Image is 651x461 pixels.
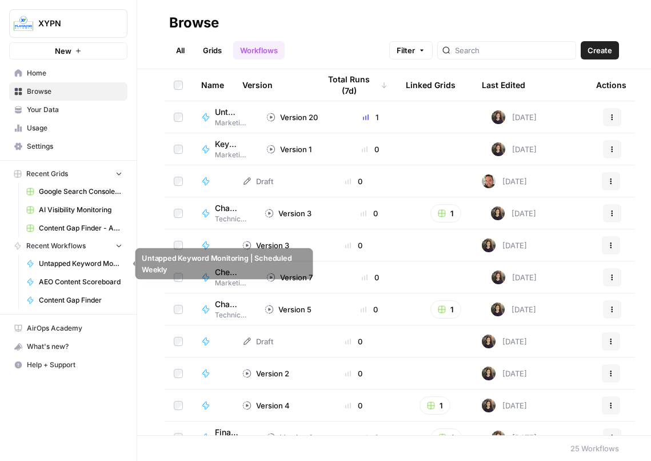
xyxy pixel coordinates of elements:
img: si2jdu9bmb2f73rxc0ps2jaykwjj [492,142,505,156]
div: Version 5 [265,304,311,315]
span: XYPN [38,18,107,29]
a: Untitled [201,336,224,347]
div: 0 [338,304,401,315]
img: si2jdu9bmb2f73rxc0ps2jaykwjj [482,399,496,412]
span: Technical SEO Tasks [215,214,246,224]
div: [DATE] [492,271,537,284]
div: Draft [242,336,273,347]
img: si2jdu9bmb2f73rxc0ps2jaykwjj [482,239,496,252]
a: All [169,41,191,59]
div: Version 3 [265,208,311,219]
a: AEO Content Scoreboard [21,273,127,291]
div: 0 [340,144,402,155]
span: AirOps Academy [27,323,122,333]
span: Technical SEO Tasks [215,310,246,320]
button: Filter [389,41,433,59]
div: Version 20 [266,112,318,123]
a: Content Gap Finder - Articles We Haven't Covered [21,219,127,237]
div: [DATE] [482,239,527,252]
button: Create [581,41,619,59]
button: New [9,42,127,59]
a: Save as Doc to Google Drive [201,400,224,411]
a: AI Visibility Monitoring [21,201,127,219]
span: Your Data [27,105,122,115]
a: Google Search Console - [URL][DOMAIN_NAME] [21,182,127,201]
a: Usage [9,119,127,137]
span: Content Gap Finder - Articles We Haven't Covered [39,223,122,233]
div: 1 [340,112,402,123]
div: [DATE] [482,399,527,412]
div: 25 Workflows [570,443,619,454]
a: Home [9,64,127,82]
span: Untapped Keyword Monitoring | Scheduled Weekly [39,259,122,269]
a: Your Data [9,101,127,119]
div: 0 [320,240,388,251]
div: Linked Grids [406,69,456,101]
span: Filter [397,45,415,56]
button: 1 [430,204,461,222]
div: [DATE] [492,110,537,124]
div: 0 [340,432,402,443]
span: ChatGPT Title Shortener [215,202,237,214]
span: Usage [27,123,122,133]
img: si2jdu9bmb2f73rxc0ps2jaykwjj [492,431,505,444]
div: [DATE] [492,431,537,444]
span: Recent Workflows [26,241,86,251]
div: Version 3 [242,240,289,251]
a: Workflows [233,41,285,59]
span: Check for Duplicates [215,267,239,278]
span: Final Article [215,427,239,438]
a: Untitled [201,176,224,187]
img: si2jdu9bmb2f73rxc0ps2jaykwjj [492,271,505,284]
div: What's new? [10,338,127,355]
img: si2jdu9bmb2f73rxc0ps2jaykwjj [491,206,505,220]
div: Version 3 [266,432,313,443]
span: Home [27,68,122,78]
span: New [55,45,71,57]
a: Keyword FinderMarketing Content Tasks [201,138,248,160]
a: Content Gap Finder [21,291,127,309]
a: Untapped Keyword Monitoring | Scheduled WeeklyMarketing Content Tasks [201,106,248,128]
button: 1 [430,300,461,319]
button: 1 [420,396,450,415]
div: Version 1 [266,144,311,155]
div: Version 7 [266,272,313,283]
div: [DATE] [491,303,536,316]
a: Browse [9,82,127,101]
div: Draft [242,176,273,187]
div: Total Runs (7d) [320,69,388,101]
div: 0 [338,208,401,219]
div: Version 2 [242,368,289,379]
div: [DATE] [482,335,527,348]
div: [DATE] [482,174,527,188]
div: 0 [320,176,388,187]
span: Content Gap Finder [39,295,122,305]
div: [DATE] [491,206,536,220]
span: Google Search Console - [URL][DOMAIN_NAME] [39,186,122,197]
div: [DATE] [492,142,537,156]
div: 0 [320,368,388,379]
button: 1 [431,428,462,447]
a: Title Rewrite [201,240,224,251]
a: AEO Content Scoreboard [201,368,224,379]
span: Help + Support [27,360,122,370]
button: What's new? [9,337,127,356]
span: Keyword Finder [215,138,239,150]
img: si2jdu9bmb2f73rxc0ps2jaykwjj [482,335,496,348]
img: XYPN Logo [13,13,34,34]
a: ChatGPT Title ShortenerTechnical SEO Tasks [201,202,246,224]
div: [DATE] [482,367,527,380]
img: si2jdu9bmb2f73rxc0ps2jaykwjj [491,303,505,316]
div: Last Edited [482,69,525,101]
div: Version 4 [242,400,290,411]
a: AirOps Academy [9,319,127,337]
button: Recent Grids [9,165,127,182]
span: Untapped Keyword Monitoring | Scheduled Weekly [215,106,239,118]
span: Character Count Difference [215,299,237,310]
div: 0 [320,400,388,411]
div: Name [201,69,224,101]
button: Help + Support [9,356,127,374]
a: Character Count DifferenceTechnical SEO Tasks [201,299,246,320]
a: Check for DuplicatesMarketing Content Tasks [201,267,248,288]
span: Create [588,45,612,56]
